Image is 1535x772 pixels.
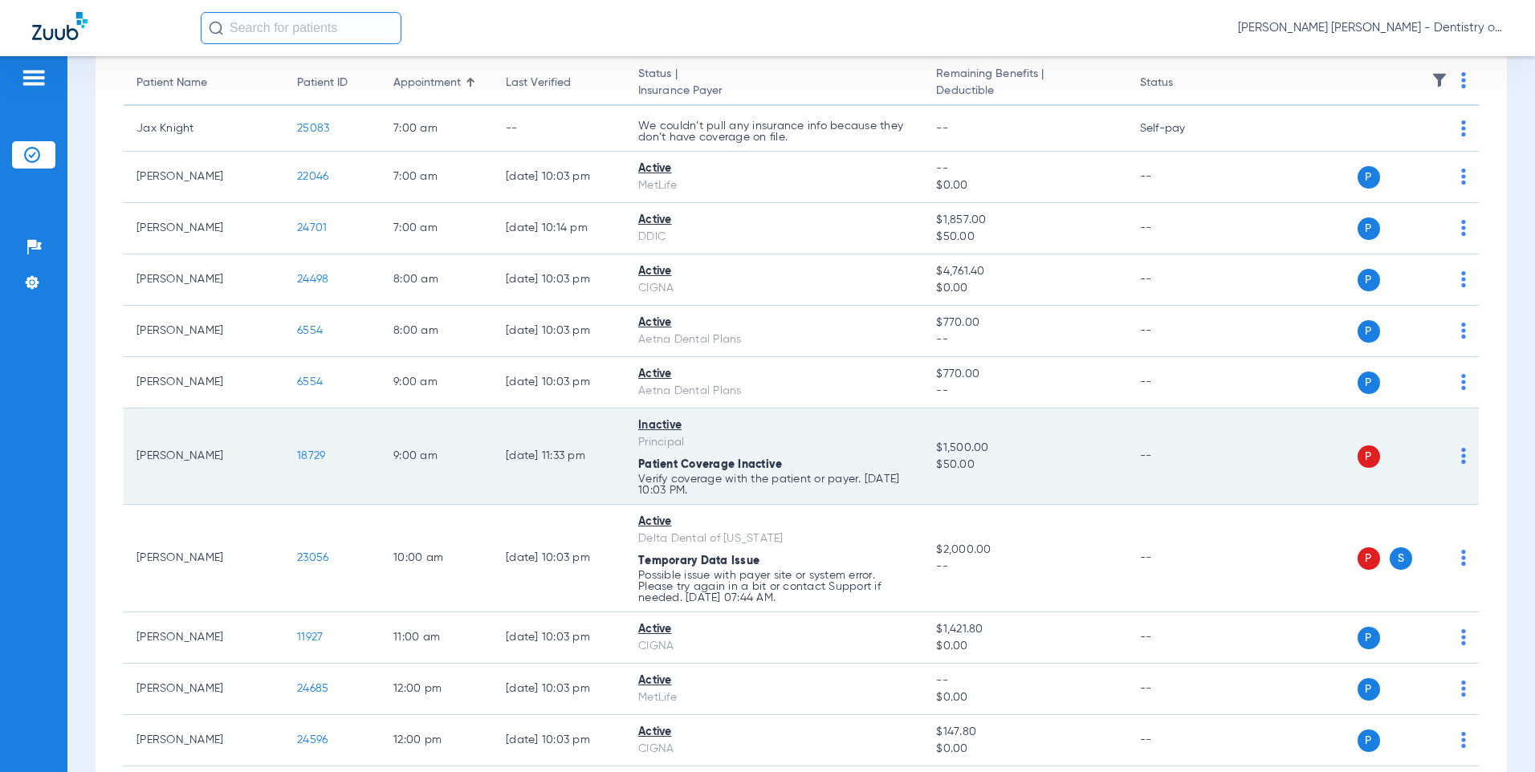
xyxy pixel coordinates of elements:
[493,612,625,664] td: [DATE] 10:03 PM
[1127,254,1236,306] td: --
[936,457,1114,473] span: $50.00
[1461,220,1466,236] img: group-dot-blue.svg
[297,632,323,643] span: 11927
[381,152,493,203] td: 7:00 AM
[1127,408,1236,505] td: --
[124,254,284,306] td: [PERSON_NAME]
[638,459,782,470] span: Patient Coverage Inactive
[1358,445,1380,468] span: P
[124,203,284,254] td: [PERSON_NAME]
[381,505,493,612] td: 10:00 AM
[381,664,493,715] td: 12:00 PM
[297,325,323,336] span: 6554
[124,408,284,505] td: [PERSON_NAME]
[936,638,1114,655] span: $0.00
[1358,372,1380,394] span: P
[638,473,910,496] p: Verify coverage with the patient or payer. [DATE] 10:03 PM.
[381,408,493,505] td: 9:00 AM
[136,75,207,91] div: Patient Name
[1127,306,1236,357] td: --
[638,417,910,434] div: Inactive
[936,672,1114,689] span: --
[506,75,571,91] div: Last Verified
[936,280,1114,297] span: $0.00
[638,120,910,143] p: We couldn’t pull any insurance info because they don’t have coverage on file.
[638,280,910,297] div: CIGNA
[493,254,625,306] td: [DATE] 10:03 PM
[1461,120,1466,136] img: group-dot-blue.svg
[1461,72,1466,88] img: group-dot-blue.svg
[493,203,625,254] td: [DATE] 10:14 PM
[124,357,284,408] td: [PERSON_NAME]
[1127,357,1236,408] td: --
[638,621,910,638] div: Active
[638,689,910,706] div: MetLife
[936,689,1114,706] span: $0.00
[638,434,910,451] div: Principal
[1127,152,1236,203] td: --
[638,177,910,194] div: MetLife
[297,683,328,694] span: 24685
[936,263,1114,280] span: $4,761.40
[124,612,284,664] td: [PERSON_NAME]
[936,366,1114,383] span: $770.00
[638,638,910,655] div: CIGNA
[936,160,1114,177] span: --
[1455,695,1535,772] iframe: Chat Widget
[201,12,401,44] input: Search for patients
[1358,320,1380,343] span: P
[1461,169,1466,185] img: group-dot-blue.svg
[493,106,625,152] td: --
[1238,20,1503,36] span: [PERSON_NAME] [PERSON_NAME] - Dentistry of [GEOGRAPHIC_DATA]
[1358,547,1380,570] span: P
[638,263,910,280] div: Active
[1127,61,1236,106] th: Status
[32,12,88,40] img: Zuub Logo
[1358,678,1380,701] span: P
[936,724,1114,741] span: $147.80
[936,440,1114,457] span: $1,500.00
[493,408,625,505] td: [DATE] 11:33 PM
[936,542,1114,559] span: $2,000.00
[1390,547,1412,570] span: S
[638,83,910,100] span: Insurance Payer
[936,383,1114,400] span: --
[1461,448,1466,464] img: group-dot-blue.svg
[493,664,625,715] td: [DATE] 10:03 PM
[297,222,327,234] span: 24701
[936,83,1114,100] span: Deductible
[506,75,613,91] div: Last Verified
[381,715,493,766] td: 12:00 PM
[493,357,625,408] td: [DATE] 10:03 PM
[124,715,284,766] td: [PERSON_NAME]
[136,75,271,91] div: Patient Name
[638,724,910,741] div: Active
[124,505,284,612] td: [PERSON_NAME]
[1461,681,1466,697] img: group-dot-blue.svg
[1461,271,1466,287] img: group-dot-blue.svg
[1461,374,1466,390] img: group-dot-blue.svg
[297,376,323,388] span: 6554
[493,152,625,203] td: [DATE] 10:03 PM
[936,315,1114,331] span: $770.00
[124,106,284,152] td: Jax Knight
[297,123,329,134] span: 25083
[381,357,493,408] td: 9:00 AM
[381,203,493,254] td: 7:00 AM
[297,450,325,461] span: 18729
[936,177,1114,194] span: $0.00
[381,254,493,306] td: 8:00 AM
[381,612,493,664] td: 11:00 AM
[297,75,368,91] div: Patient ID
[638,229,910,246] div: DDIC
[209,21,223,35] img: Search Icon
[124,152,284,203] td: [PERSON_NAME]
[638,160,910,177] div: Active
[297,75,348,91] div: Patient ID
[1461,323,1466,339] img: group-dot-blue.svg
[638,366,910,383] div: Active
[936,741,1114,758] span: $0.00
[1127,664,1236,715] td: --
[638,570,910,603] p: Possible issue with payer site or system error. Please try again in a bit or contact Support if n...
